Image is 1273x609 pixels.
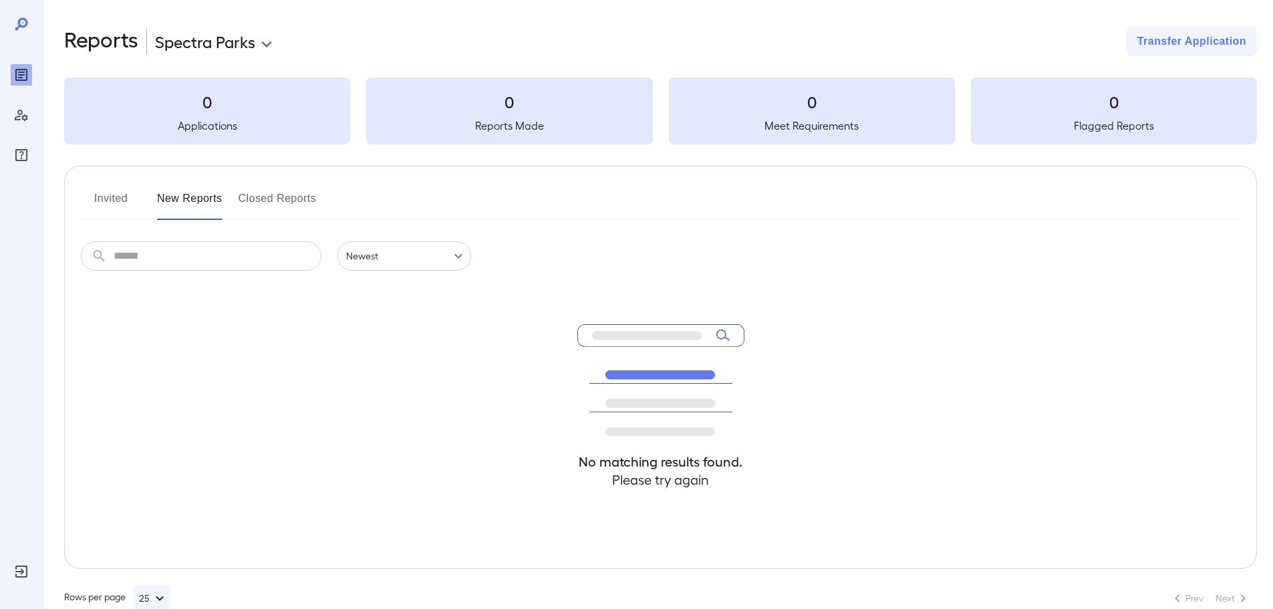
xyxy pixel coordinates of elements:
summary: 0Applications0Reports Made0Meet Requirements0Flagged Reports [64,78,1257,144]
h3: 0 [971,91,1257,112]
p: Spectra Parks [155,31,255,52]
div: Reports [11,64,32,86]
h3: 0 [669,91,955,112]
h3: 0 [366,91,652,112]
div: FAQ [11,144,32,166]
h5: Meet Requirements [669,118,955,134]
h5: Applications [64,118,350,134]
h4: No matching results found. [577,453,744,471]
h2: Reports [64,27,138,56]
h5: Reports Made [366,118,652,134]
div: Newest [337,241,471,271]
h5: Flagged Reports [971,118,1257,134]
div: Manage Users [11,104,32,126]
div: Log Out [11,561,32,582]
h4: Please try again [577,471,744,489]
button: Invited [81,188,141,220]
button: Transfer Application [1127,27,1257,56]
nav: pagination navigation [1163,588,1257,609]
h3: 0 [64,91,350,112]
button: Closed Reports [239,188,317,220]
button: New Reports [157,188,223,220]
